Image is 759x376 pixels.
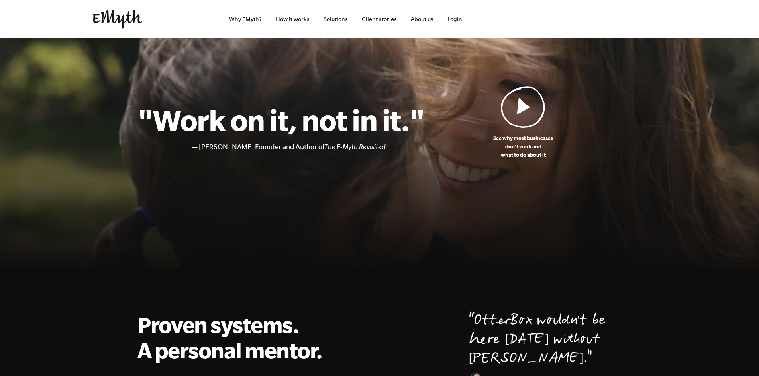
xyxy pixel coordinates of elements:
[501,86,545,128] img: Play Video
[583,10,667,28] iframe: Embedded CTA
[425,134,622,159] p: See why most businesses don't work and what to do about it
[495,7,579,32] iframe: Embedded CTA
[199,141,425,153] li: [PERSON_NAME] Founder and Author of
[425,86,622,159] a: See why most businessesdon't work andwhat to do about it
[137,312,332,363] h2: Proven systems. A personal mentor.
[93,10,142,29] img: EMyth
[324,143,386,151] i: The E-Myth Revisited
[469,312,622,369] p: OtterBox wouldn't be here [DATE] without [PERSON_NAME].
[719,338,759,376] iframe: Chat Widget
[137,102,425,137] h1: "Work on it, not in it."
